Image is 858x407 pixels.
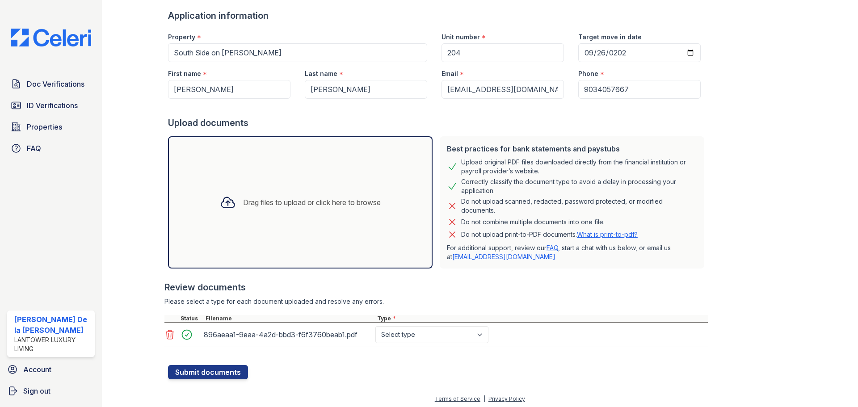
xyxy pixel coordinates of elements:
[435,395,480,402] a: Terms of Service
[27,143,41,154] span: FAQ
[23,364,51,375] span: Account
[447,143,697,154] div: Best practices for bank statements and paystubs
[164,297,708,306] div: Please select a type for each document uploaded and resolve any errors.
[179,315,204,322] div: Status
[27,122,62,132] span: Properties
[4,361,98,378] a: Account
[484,395,485,402] div: |
[243,197,381,208] div: Drag files to upload or click here to browse
[461,177,697,195] div: Correctly classify the document type to avoid a delay in processing your application.
[452,253,555,260] a: [EMAIL_ADDRESS][DOMAIN_NAME]
[7,75,95,93] a: Doc Verifications
[164,281,708,294] div: Review documents
[168,365,248,379] button: Submit documents
[7,118,95,136] a: Properties
[14,336,91,353] div: Lantower Luxury Living
[27,100,78,111] span: ID Verifications
[204,327,372,342] div: 896aeaa1-9eaa-4a2d-bbd3-f6f3760beab1.pdf
[578,33,642,42] label: Target move in date
[442,33,480,42] label: Unit number
[4,29,98,46] img: CE_Logo_Blue-a8612792a0a2168367f1c8372b55b34899dd931a85d93a1a3d3e32e68fde9ad4.png
[168,9,708,22] div: Application information
[461,217,605,227] div: Do not combine multiple documents into one file.
[442,69,458,78] label: Email
[488,395,525,402] a: Privacy Policy
[447,243,697,261] p: For additional support, review our , start a chat with us below, or email us at
[4,382,98,400] a: Sign out
[375,315,708,322] div: Type
[168,33,195,42] label: Property
[7,139,95,157] a: FAQ
[14,314,91,336] div: [PERSON_NAME] De la [PERSON_NAME]
[7,97,95,114] a: ID Verifications
[578,69,598,78] label: Phone
[204,315,375,322] div: Filename
[305,69,337,78] label: Last name
[168,117,708,129] div: Upload documents
[577,231,638,238] a: What is print-to-pdf?
[168,69,201,78] label: First name
[461,197,697,215] div: Do not upload scanned, redacted, password protected, or modified documents.
[461,158,697,176] div: Upload original PDF files downloaded directly from the financial institution or payroll provider’...
[27,79,84,89] span: Doc Verifications
[461,230,638,239] p: Do not upload print-to-PDF documents.
[23,386,50,396] span: Sign out
[547,244,558,252] a: FAQ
